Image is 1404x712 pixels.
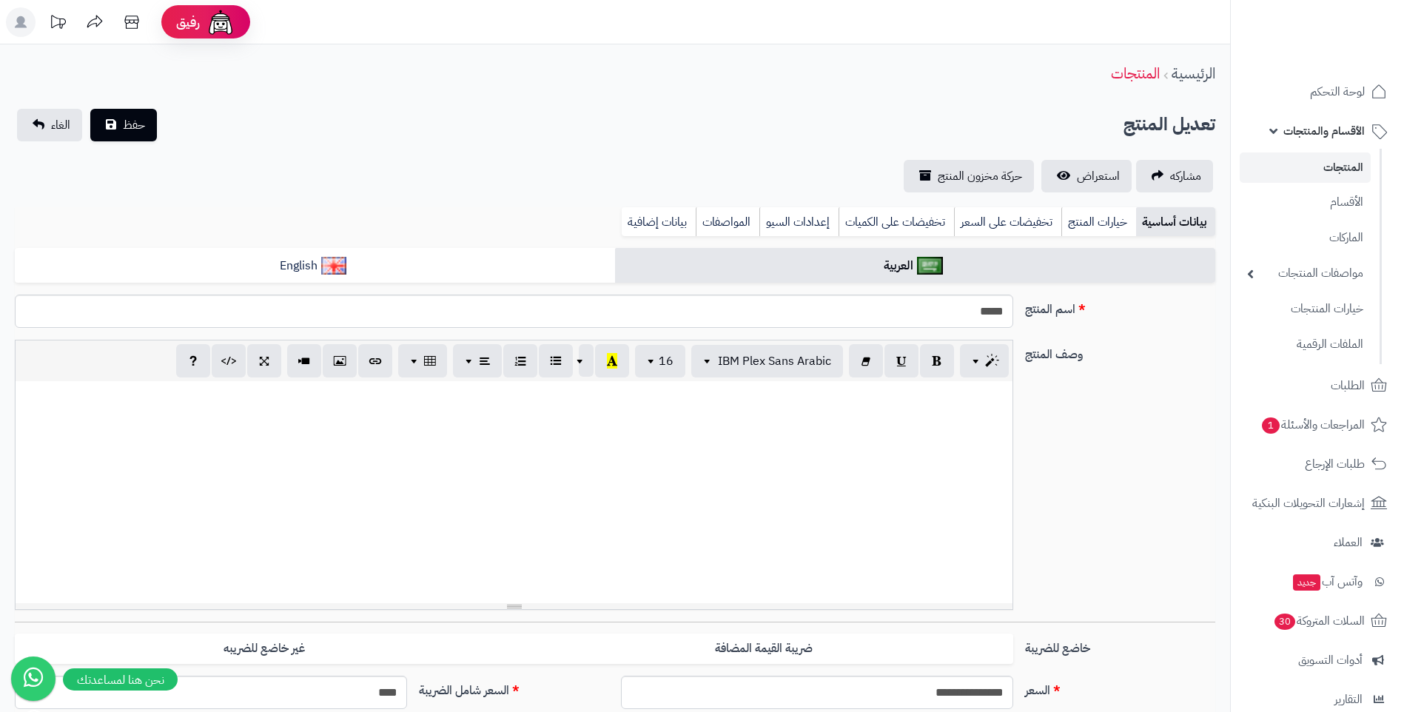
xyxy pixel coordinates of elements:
[1334,689,1363,710] span: التقارير
[1273,611,1365,631] span: السلات المتروكة
[1334,532,1363,553] span: العملاء
[635,345,685,377] button: 16
[1240,258,1371,289] a: مواصفات المنتجات
[39,7,76,41] a: تحديثات المنصة
[1123,110,1215,140] h2: تعديل المنتج
[17,109,82,141] a: الغاء
[1260,414,1365,435] span: المراجعات والأسئلة
[1061,207,1136,237] a: خيارات المنتج
[1293,574,1320,591] span: جديد
[1019,295,1221,318] label: اسم المنتج
[1283,121,1365,141] span: الأقسام والمنتجات
[1136,207,1215,237] a: بيانات أساسية
[1292,571,1363,592] span: وآتس آب
[1077,167,1120,185] span: استعراض
[90,109,157,141] button: حفظ
[123,116,145,134] span: حفظ
[1019,676,1221,699] label: السعر
[1240,368,1395,403] a: الطلبات
[759,207,839,237] a: إعدادات السيو
[1019,634,1221,657] label: خاضع للضريبة
[176,13,200,31] span: رفيق
[1274,614,1295,630] span: 30
[1240,74,1395,110] a: لوحة التحكم
[1240,486,1395,521] a: إشعارات التحويلات البنكية
[696,207,759,237] a: المواصفات
[917,257,943,275] img: العربية
[1111,62,1160,84] a: المنتجات
[413,676,615,699] label: السعر شامل الضريبة
[1310,81,1365,102] span: لوحة التحكم
[954,207,1061,237] a: تخفيضات على السعر
[1240,525,1395,560] a: العملاء
[1240,187,1371,218] a: الأقسام
[1041,160,1132,192] a: استعراض
[1172,62,1215,84] a: الرئيسية
[1170,167,1201,185] span: مشاركه
[1136,160,1213,192] a: مشاركه
[718,352,831,370] span: IBM Plex Sans Arabic
[1262,417,1280,434] span: 1
[1305,454,1365,474] span: طلبات الإرجاع
[1252,493,1365,514] span: إشعارات التحويلات البنكية
[1240,446,1395,482] a: طلبات الإرجاع
[51,116,70,134] span: الغاء
[15,634,514,664] label: غير خاضع للضريبه
[1240,407,1395,443] a: المراجعات والأسئلة1
[839,207,954,237] a: تخفيضات على الكميات
[904,160,1034,192] a: حركة مخزون المنتج
[15,248,615,284] a: English
[1298,650,1363,671] span: أدوات التسويق
[1240,564,1395,600] a: وآتس آبجديد
[1240,329,1371,360] a: الملفات الرقمية
[1240,293,1371,325] a: خيارات المنتجات
[615,248,1215,284] a: العربية
[659,352,674,370] span: 16
[514,634,1013,664] label: ضريبة القيمة المضافة
[1331,375,1365,396] span: الطلبات
[1240,152,1371,183] a: المنتجات
[1019,340,1221,363] label: وصف المنتج
[1240,222,1371,254] a: الماركات
[321,257,347,275] img: English
[1240,642,1395,678] a: أدوات التسويق
[1240,603,1395,639] a: السلات المتروكة30
[622,207,696,237] a: بيانات إضافية
[691,345,843,377] button: IBM Plex Sans Arabic
[938,167,1022,185] span: حركة مخزون المنتج
[206,7,235,37] img: ai-face.png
